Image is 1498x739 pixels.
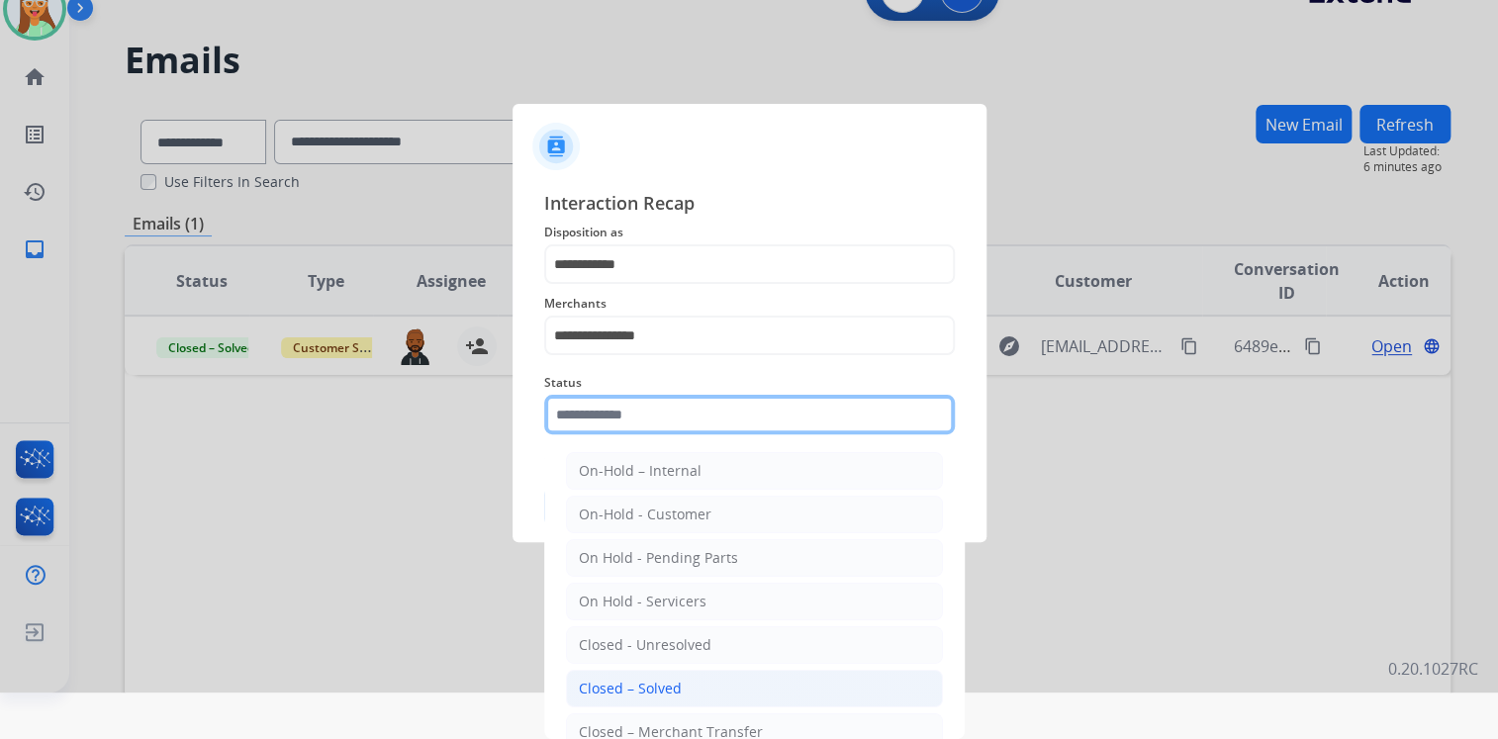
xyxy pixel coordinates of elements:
[579,592,706,611] div: On Hold - Servicers
[532,123,580,170] img: contactIcon
[579,635,711,655] div: Closed - Unresolved
[579,505,711,524] div: On-Hold - Customer
[579,679,682,698] div: Closed – Solved
[544,292,955,316] span: Merchants
[544,189,955,221] span: Interaction Recap
[544,371,955,395] span: Status
[1388,657,1478,681] p: 0.20.1027RC
[579,461,702,481] div: On-Hold – Internal
[579,548,738,568] div: On Hold - Pending Parts
[544,221,955,244] span: Disposition as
